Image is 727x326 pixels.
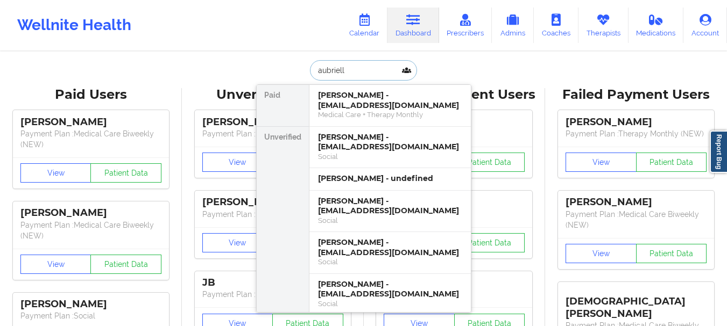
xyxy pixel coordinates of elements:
button: Patient Data [454,153,525,172]
button: Patient Data [454,233,525,252]
div: [PERSON_NAME] - [EMAIL_ADDRESS][DOMAIN_NAME] [318,90,462,110]
div: [PERSON_NAME] - [EMAIL_ADDRESS][DOMAIN_NAME] [318,279,462,299]
div: Failed Payment Users [553,86,719,103]
div: [PERSON_NAME] [202,116,343,128]
div: Social [318,257,462,266]
div: [PERSON_NAME] [20,207,161,219]
a: Account [683,8,727,43]
div: Medical Care + Therapy Monthly [318,110,462,119]
div: [PERSON_NAME] [20,116,161,128]
div: [PERSON_NAME] [566,196,707,208]
a: Therapists [578,8,629,43]
p: Payment Plan : Unmatched Plan [202,289,343,300]
p: Payment Plan : Medical Care Biweekly (NEW) [566,209,707,230]
p: Payment Plan : Therapy Monthly (NEW) [566,128,707,139]
button: View [202,233,273,252]
div: Social [318,216,462,225]
a: Coaches [534,8,578,43]
a: Calendar [341,8,387,43]
a: Report Bug [710,131,727,173]
div: [PERSON_NAME] - undefined [318,173,462,184]
div: Unverified Users [189,86,356,103]
a: Admins [492,8,534,43]
button: View [566,153,637,172]
button: View [566,244,637,263]
div: Social [318,299,462,308]
p: Payment Plan : Social [20,310,161,321]
p: Payment Plan : Unmatched Plan [202,209,343,220]
button: Patient Data [636,244,707,263]
div: [PERSON_NAME] [202,196,343,208]
div: [PERSON_NAME] [566,116,707,128]
button: View [20,163,91,183]
div: Social [318,152,462,161]
div: JB [202,277,343,289]
div: [PERSON_NAME] - [EMAIL_ADDRESS][DOMAIN_NAME] [318,196,462,216]
div: [PERSON_NAME] - [EMAIL_ADDRESS][DOMAIN_NAME] [318,132,462,152]
div: Paid [257,85,309,127]
div: [PERSON_NAME] [20,298,161,310]
p: Payment Plan : Medical Care Biweekly (NEW) [20,128,161,150]
p: Payment Plan : Unmatched Plan [202,128,343,139]
a: Dashboard [387,8,439,43]
button: View [202,153,273,172]
div: Paid Users [8,86,174,103]
p: Payment Plan : Medical Care Biweekly (NEW) [20,220,161,241]
button: Patient Data [90,163,161,183]
div: [PERSON_NAME] - [EMAIL_ADDRESS][DOMAIN_NAME] [318,237,462,257]
div: [DEMOGRAPHIC_DATA][PERSON_NAME] [566,287,707,320]
a: Prescribers [439,8,492,43]
a: Medications [629,8,684,43]
button: Patient Data [90,255,161,274]
button: View [20,255,91,274]
button: Patient Data [636,153,707,172]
